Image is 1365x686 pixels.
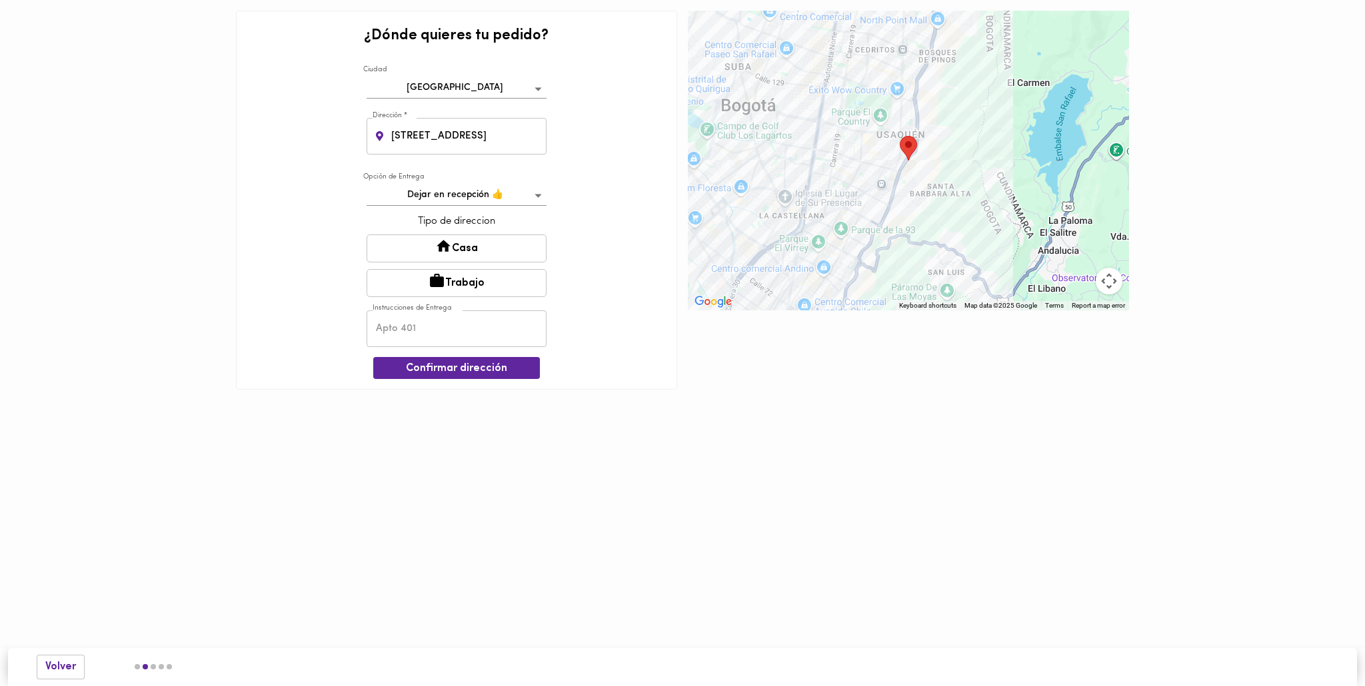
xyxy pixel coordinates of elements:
[900,136,917,161] div: Tu dirección
[367,269,547,297] button: Trabajo
[37,655,85,679] button: Volver
[373,357,540,379] button: Confirmar dirección
[367,185,547,206] div: Dejar en recepción 👍
[1072,302,1125,309] a: Report a map error
[363,65,387,75] label: Ciudad
[899,301,956,310] button: Keyboard shortcuts
[964,302,1037,309] span: Map data ©2025 Google
[1288,609,1352,673] iframe: Messagebird Livechat Widget
[45,661,76,673] span: Volver
[691,293,735,310] a: Open this area in Google Maps (opens a new window)
[363,172,425,182] label: Opción de Entrega
[691,293,735,310] img: Google
[364,28,549,44] h2: ¿Dónde quieres tu pedido?
[367,234,547,262] button: Casa
[389,118,547,155] input: Calle 92 # 16-11
[384,362,529,375] span: Confirmar dirección
[367,214,547,228] p: Tipo de direccion
[367,78,547,99] div: [GEOGRAPHIC_DATA]
[367,310,547,347] input: Apto 401
[1096,268,1122,294] button: Map camera controls
[1045,302,1064,309] a: Terms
